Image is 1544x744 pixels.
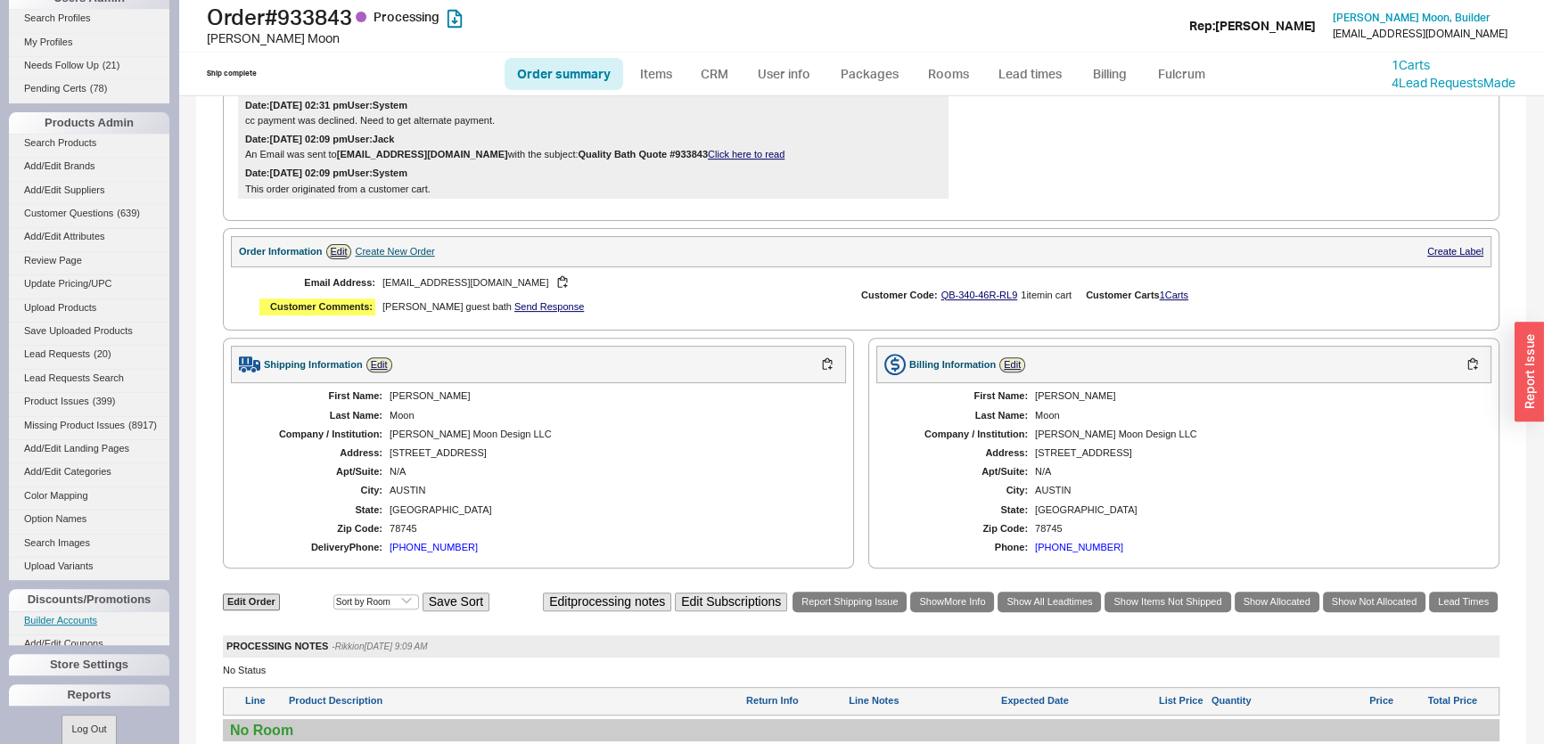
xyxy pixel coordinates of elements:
div: Create New Order [355,246,434,258]
a: Add/Edit Attributes [9,227,169,246]
span: Pending Certs [24,83,86,94]
a: Product Issues(399) [9,392,169,411]
div: Date: [DATE] 02:09 pm User: System [245,168,407,179]
div: [PERSON_NAME] [390,390,828,402]
a: Lead times [985,58,1075,90]
div: Customer Code: [861,290,938,301]
div: State: [249,504,382,516]
a: Fulcrum [1145,58,1218,90]
div: Total Price [1397,695,1477,707]
div: - Rikki on [DATE] 9:09 AM [332,642,427,652]
a: Rooms [915,58,981,90]
a: Send Response [514,301,584,312]
a: Lead Requests Search [9,369,169,388]
a: Color Mapping [9,486,169,505]
div: Line [245,695,285,707]
div: Moon [390,410,828,421]
a: Show Not Allocated [1323,592,1425,612]
div: [PERSON_NAME] Moon [207,29,776,47]
a: 1Carts [1160,290,1188,300]
div: Zip Code: [249,523,382,535]
a: Edit Order [223,593,280,610]
div: Apt/Suite: [249,466,382,478]
a: 4Lead RequestsMade [1392,75,1515,90]
a: Show Items Not Shipped [1105,592,1230,612]
a: Show All Leadtimes [998,592,1101,612]
span: Needs Follow Up [24,60,99,70]
div: Quantity [1211,695,1252,707]
div: 1 item in cart [1021,290,1072,301]
div: Shipping Information [264,359,363,371]
a: Edit [366,357,392,372]
button: Log Out [62,715,116,744]
a: 1Carts [1392,57,1430,72]
div: No Room [230,722,1492,739]
div: [PERSON_NAME] Moon Design LLC [1035,429,1474,440]
div: State: [894,504,1028,516]
div: [STREET_ADDRESS] [1035,447,1474,459]
div: City: [249,485,382,496]
a: Search Profiles [9,9,169,28]
div: Phone: [894,542,1028,553]
a: Edit [326,244,352,259]
span: PROCESSING NOTES [226,641,328,652]
div: [EMAIL_ADDRESS][DOMAIN_NAME] [382,274,833,291]
a: Builder Accounts [9,611,169,630]
span: Customer Carts [1086,290,1160,300]
a: Report Shipping Issue [793,592,907,612]
a: Items [627,58,685,90]
div: Rep: [PERSON_NAME] [1189,17,1316,35]
a: User info [744,58,824,90]
a: Update Pricing/UPC [9,274,169,293]
div: Date: [DATE] 02:31 pm User: System [245,100,407,111]
div: 78745 [390,523,828,535]
span: Missing Product Issues [24,420,125,430]
button: Edit Subscriptions [675,593,787,611]
a: Missing Product Issues(8917) [9,416,169,435]
div: Billing Information [909,359,996,371]
a: Option Names [9,510,169,528]
div: Company / Institution: [249,429,382,440]
a: Billing [1079,58,1141,90]
a: Add/Edit Suppliers [9,181,169,200]
span: ( 20 ) [94,348,111,359]
div: Line Notes [849,695,998,707]
div: N/A [1035,466,1474,478]
div: [EMAIL_ADDRESS][DOMAIN_NAME] [1333,28,1507,40]
button: ShowMore Info [910,592,994,612]
a: Upload Variants [9,557,169,576]
div: Zip Code: [894,523,1028,535]
div: [GEOGRAPHIC_DATA] [1035,504,1474,516]
a: Click here to read [708,149,784,159]
div: Price [1260,695,1393,707]
div: Ship complete [207,69,257,78]
a: Upload Products [9,298,169,317]
a: Order summary [505,58,623,90]
div: Order Information [239,246,323,258]
div: No Status [223,665,266,676]
a: Pending Certs(78) [9,79,169,98]
div: City: [894,485,1028,496]
button: Editprocessing notes [543,593,671,611]
a: Packages [827,58,911,90]
div: N/A [390,466,828,478]
div: [PHONE_NUMBER] [390,542,478,553]
span: ( 21 ) [103,60,120,70]
div: Reports [9,684,169,706]
b: Quality Bath Quote #933843 [578,149,708,159]
span: Customer Questions [24,208,113,218]
a: Needs Follow Up(21) [9,56,169,75]
div: Store Settings [9,654,169,675]
span: ( 8917 ) [128,420,157,430]
span: Processing [374,9,439,24]
div: Return Info [746,695,845,707]
span: ( 78 ) [90,83,108,94]
div: Company / Institution: [894,429,1028,440]
div: Product Description [289,695,743,707]
b: [EMAIL_ADDRESS][DOMAIN_NAME] [337,149,508,159]
div: Date: [DATE] 02:09 pm User: Jack [245,134,394,145]
a: Show Allocated [1235,592,1319,612]
a: Search Images [9,534,169,552]
div: Expected Date [1001,695,1125,707]
div: Discounts/Promotions [9,589,169,610]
